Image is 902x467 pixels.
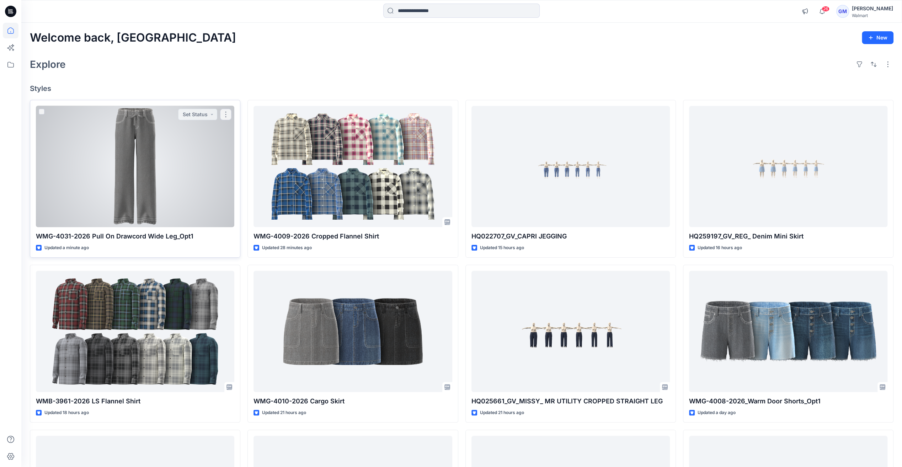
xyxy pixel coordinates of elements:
p: WMG-4010-2026 Cargo Skirt [253,396,452,406]
p: Updated 18 hours ago [44,409,89,417]
span: 26 [822,6,829,12]
p: Updated a day ago [698,409,736,417]
p: HQ022707_GV_CAPRI JEGGING [471,231,670,241]
div: Walmart [852,13,893,18]
h2: Explore [30,59,66,70]
div: [PERSON_NAME] [852,4,893,13]
p: WMG-4009-2026 Cropped Flannel Shirt [253,231,452,241]
div: GM [836,5,849,18]
p: WMG-4008-2026_Warm Door Shorts_Opt1 [689,396,887,406]
p: WMB-3961-2026 LS Flannel Shirt [36,396,234,406]
a: WMB-3961-2026 LS Flannel Shirt [36,271,234,392]
h2: Welcome back, [GEOGRAPHIC_DATA] [30,31,236,44]
a: HQ022707_GV_CAPRI JEGGING [471,106,670,227]
a: WMG-4010-2026 Cargo Skirt [253,271,452,392]
p: Updated 15 hours ago [480,244,524,252]
button: New [862,31,893,44]
a: HQ259197_GV_REG_ Denim Mini Skirt [689,106,887,227]
a: WMG-4008-2026_Warm Door Shorts_Opt1 [689,271,887,392]
p: Updated 21 hours ago [480,409,524,417]
p: HQ025661_GV_MISSY_ MR UTILITY CROPPED STRAIGHT LEG [471,396,670,406]
p: HQ259197_GV_REG_ Denim Mini Skirt [689,231,887,241]
p: Updated a minute ago [44,244,89,252]
a: WMG-4031-2026 Pull On Drawcord Wide Leg_Opt1 [36,106,234,227]
p: Updated 16 hours ago [698,244,742,252]
a: HQ025661_GV_MISSY_ MR UTILITY CROPPED STRAIGHT LEG [471,271,670,392]
p: WMG-4031-2026 Pull On Drawcord Wide Leg_Opt1 [36,231,234,241]
a: WMG-4009-2026 Cropped Flannel Shirt [253,106,452,227]
p: Updated 21 hours ago [262,409,306,417]
h4: Styles [30,84,893,93]
p: Updated 28 minutes ago [262,244,312,252]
